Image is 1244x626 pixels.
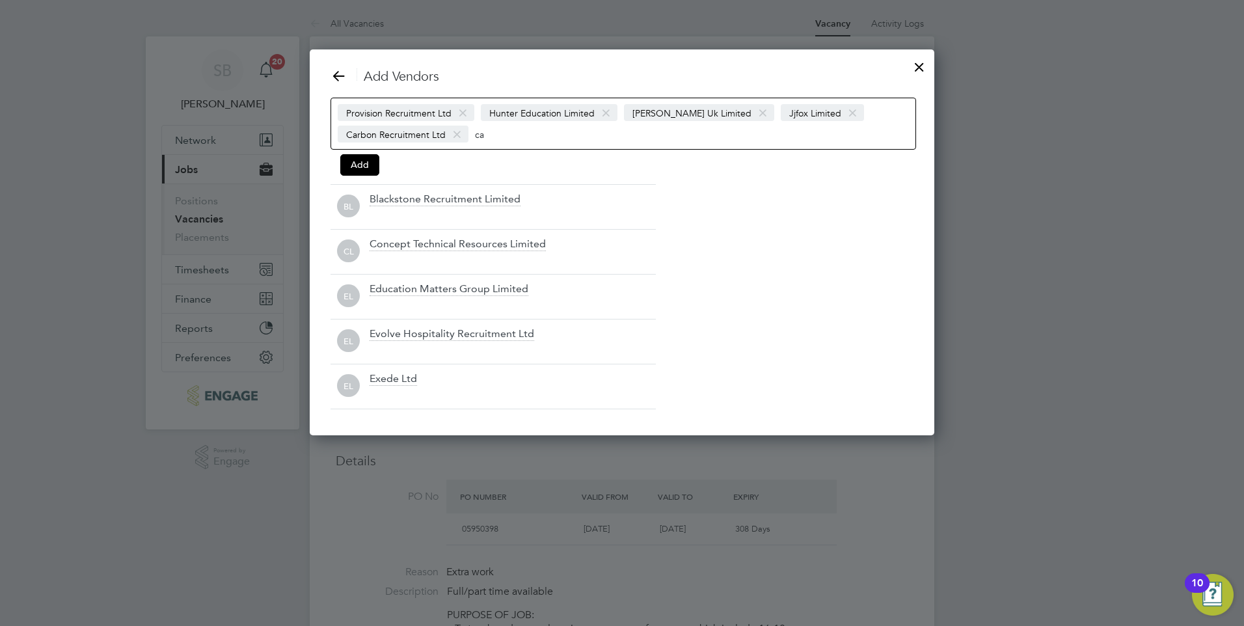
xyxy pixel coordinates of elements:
[781,104,864,121] span: Jjfox Limited
[370,238,546,252] div: Concept Technical Resources Limited
[481,104,617,121] span: Hunter Education Limited
[624,104,774,121] span: [PERSON_NAME] Uk Limited
[370,372,417,387] div: Exede Ltd
[340,154,379,175] button: Add
[475,126,556,143] input: Search vendors...
[370,282,528,297] div: Education Matters Group Limited
[337,240,360,263] span: CL
[331,68,913,85] h3: Add Vendors
[1192,574,1234,616] button: Open Resource Center, 10 new notifications
[337,375,360,398] span: EL
[337,285,360,308] span: EL
[338,126,468,143] span: Carbon Recruitment Ltd
[337,195,360,218] span: BL
[370,327,534,342] div: Evolve Hospitality Recruitment Ltd
[1191,583,1203,600] div: 10
[370,193,521,207] div: Blackstone Recruitment Limited
[337,330,360,353] span: EL
[338,104,474,121] span: Provision Recruitment Ltd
